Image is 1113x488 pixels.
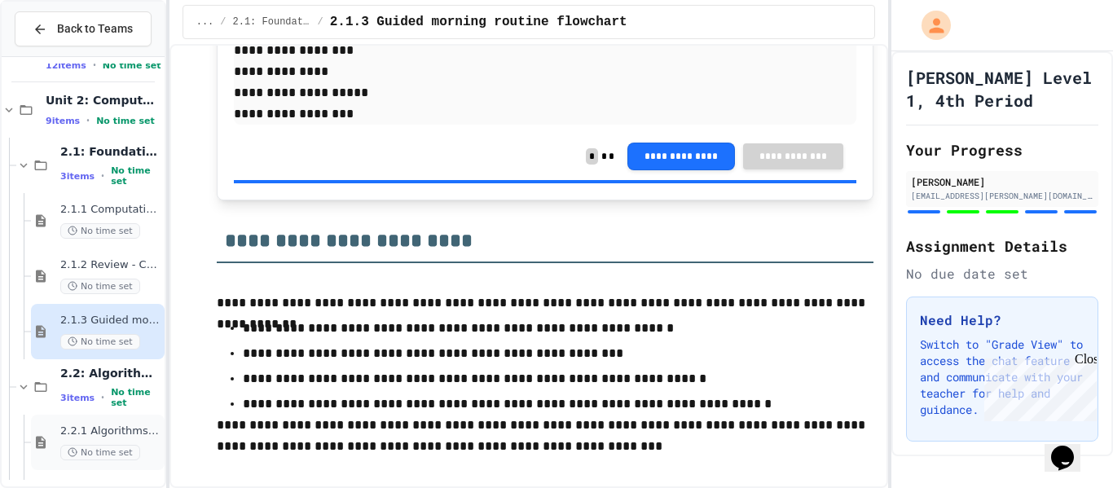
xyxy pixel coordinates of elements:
div: [PERSON_NAME] [911,174,1093,189]
p: Switch to "Grade View" to access the chat feature and communicate with your teacher for help and ... [920,336,1084,418]
h3: Need Help? [920,310,1084,330]
span: 2.1: Foundations of Computational Thinking [233,15,311,29]
span: 2.1: Foundations of Computational Thinking [60,144,161,159]
span: ... [196,15,214,29]
iframe: chat widget [978,352,1097,421]
span: Back to Teams [57,20,133,37]
span: 2.2.1 Algorithms from Idea to Flowchart [60,424,161,438]
span: 2.1.3 Guided morning routine flowchart [60,314,161,328]
span: • [86,114,90,127]
div: [EMAIL_ADDRESS][PERSON_NAME][DOMAIN_NAME] [911,190,1093,202]
div: No due date set [906,264,1098,284]
span: 2.2: Algorithms from Idea to Flowchart [60,366,161,380]
span: No time set [103,60,161,71]
span: No time set [60,279,140,294]
span: 12 items [46,60,86,71]
div: Chat with us now!Close [7,7,112,103]
span: 2.1.1 Computational Thinking and Problem Solving [60,203,161,217]
span: 3 items [60,171,95,182]
span: 2.1.3 Guided morning routine flowchart [330,12,627,32]
span: No time set [111,387,161,408]
span: 9 items [46,116,80,126]
span: No time set [96,116,155,126]
span: • [101,169,104,182]
span: No time set [111,165,161,187]
span: Unit 2: Computational Thinking & Problem-Solving [46,93,161,108]
h2: Assignment Details [906,235,1098,257]
span: No time set [60,445,140,460]
span: • [93,59,96,72]
h2: Your Progress [906,138,1098,161]
iframe: chat widget [1045,423,1097,472]
span: No time set [60,223,140,239]
button: Back to Teams [15,11,152,46]
span: • [101,391,104,404]
span: 2.1.2 Review - Computational Thinking and Problem Solving [60,258,161,272]
span: / [318,15,323,29]
span: 3 items [60,393,95,403]
h1: [PERSON_NAME] Level 1, 4th Period [906,66,1098,112]
span: / [220,15,226,29]
span: No time set [60,334,140,350]
div: My Account [904,7,955,44]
